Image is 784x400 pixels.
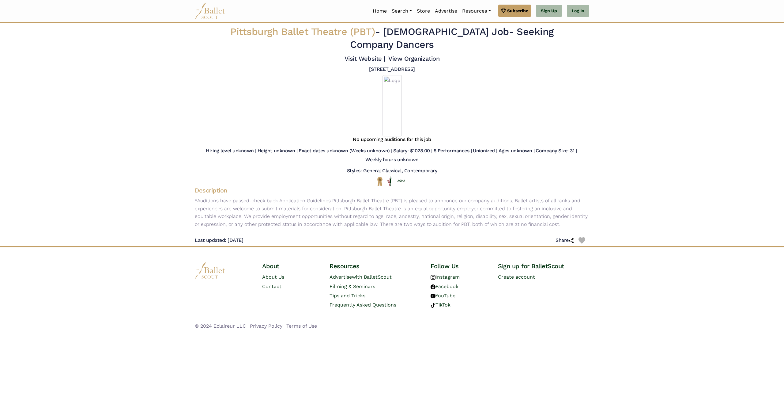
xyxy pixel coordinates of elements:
a: Advertise [432,5,460,17]
a: Store [414,5,432,17]
h4: Follow Us [431,262,488,270]
img: youtube logo [431,294,435,299]
span: Pittsburgh Ballet Theatre (PBT) [230,26,375,37]
a: Frequently Asked Questions [330,302,396,308]
h5: [STREET_ADDRESS] [369,66,415,73]
img: Union [398,179,405,182]
a: Subscribe [498,5,531,17]
a: Privacy Policy [250,323,282,329]
h5: Unionized | [473,148,497,154]
h5: Exact dates unknown (Weeks unknown) | [299,148,392,154]
a: Create account [498,274,535,280]
img: National [376,177,384,186]
h5: Height unknown | [258,148,297,154]
h2: - - Seeking Company Dancers [228,25,556,51]
h4: Sign up for BalletScout [498,262,589,270]
h5: Styles: General Classical, Contemporary [347,168,437,174]
h5: Share [556,237,579,244]
a: Facebook [431,284,458,289]
a: Instagram [431,274,460,280]
h5: Last updated: [DATE] [195,237,243,244]
span: with BalletScout [352,274,392,280]
li: © 2024 Eclaireur LLC [195,322,246,330]
h5: 5 Performances | [434,148,472,154]
a: TikTok [431,302,450,308]
img: All [387,177,391,186]
a: YouTube [431,293,455,299]
img: instagram logo [431,275,435,280]
span: Subscribe [507,7,528,14]
img: Logo [383,75,402,136]
h5: Weekly hours unknown [365,157,418,163]
a: Sign Up [536,5,562,17]
a: About Us [262,274,284,280]
h5: Ages unknown | [499,148,534,154]
a: Log In [567,5,589,17]
h4: Resources [330,262,421,270]
a: Search [389,5,414,17]
a: Home [370,5,389,17]
h5: No upcoming auditions for this job [353,136,431,143]
h4: About [262,262,320,270]
h5: Hiring level unknown | [206,148,256,154]
a: Advertisewith BalletScout [330,274,392,280]
span: [DEMOGRAPHIC_DATA] Job [383,26,509,37]
img: logo [195,262,225,279]
a: View Organization [388,55,439,62]
h5: Salary: $1028.00 | [393,148,432,154]
img: tiktok logo [431,303,435,308]
a: Terms of Use [286,323,317,329]
a: Contact [262,284,281,289]
h5: Company Size: 31 | [536,148,577,154]
img: Heart [579,237,585,244]
a: Tips and Tricks [330,293,365,299]
img: facebook logo [431,284,435,289]
a: Filming & Seminars [330,284,375,289]
img: gem.svg [501,7,506,14]
p: *Auditions have passed-check back Application Guidelines Pittsburgh Ballet Theatre (PBT) is pleas... [190,197,594,228]
a: Visit Website | [345,55,385,62]
h4: Description [190,186,594,194]
a: Resources [460,5,493,17]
